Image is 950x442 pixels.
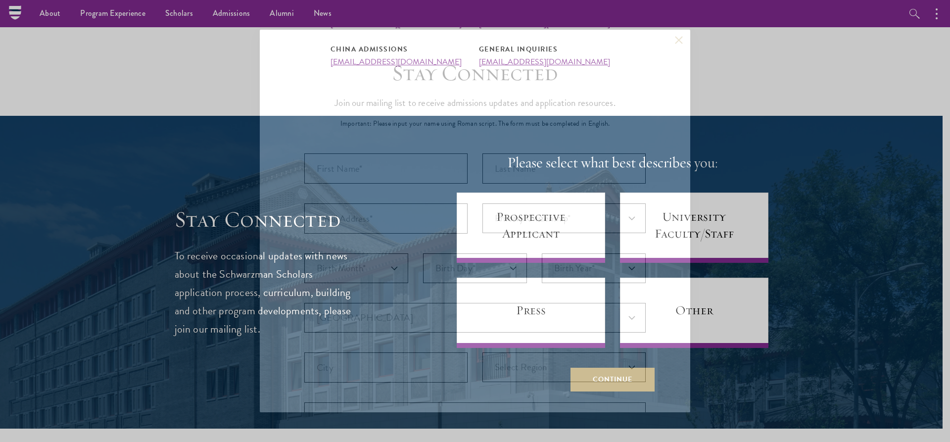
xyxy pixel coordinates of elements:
[482,203,646,234] div: Primary Citizenship*
[304,402,646,432] div: Anticipated Entry Term*
[304,253,408,283] select: Month
[423,253,527,283] select: Day
[304,352,468,383] input: City
[304,253,646,303] div: Birthdate*
[334,95,616,111] p: Join our mailing list to receive admissions updates and application resources.
[392,59,558,87] h3: Stay Connected
[340,118,610,129] p: Important: Please input your name using Roman script. The form must be completed in English.
[304,153,468,184] input: First Name*
[542,253,646,283] select: Year
[482,153,646,184] input: Last Name*
[482,153,646,184] div: Last Name (Family Name)*
[304,203,468,234] input: Email Address*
